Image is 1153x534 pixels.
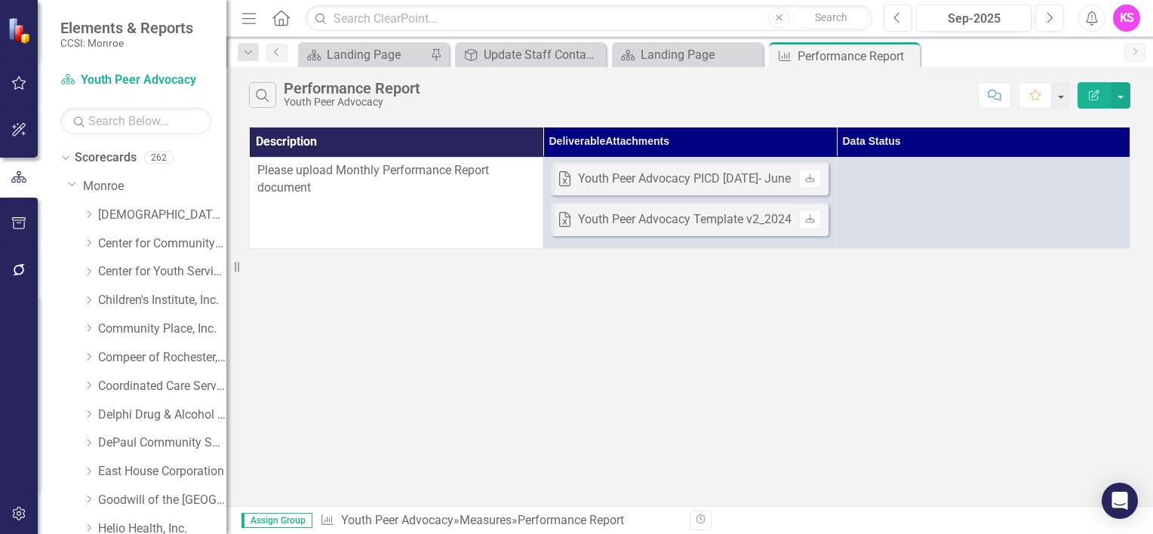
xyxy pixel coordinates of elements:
[921,10,1026,28] div: Sep-2025
[518,513,624,527] div: Performance Report
[837,157,1130,248] td: Double-Click to Edit
[916,5,1032,32] button: Sep-2025
[241,513,312,528] span: Assign Group
[306,5,872,32] input: Search ClearPoint...
[98,407,226,424] a: Delphi Drug & Alcohol Council
[284,97,420,108] div: Youth Peer Advocacy
[578,211,838,229] div: Youth Peer Advocacy Template v2_2024_-ST.xlsx
[1113,5,1140,32] button: KS
[459,45,602,64] a: Update Staff Contacts and Website Link on Agency Landing Page
[83,178,226,195] a: Monroe
[543,157,837,248] td: Double-Click to Edit
[641,45,759,64] div: Landing Page
[98,207,226,224] a: [DEMOGRAPHIC_DATA] Charities Family & Community Services
[60,37,193,49] small: CCSI: Monroe
[8,17,34,44] img: ClearPoint Strategy
[98,292,226,309] a: Children's Institute, Inc.
[98,321,226,338] a: Community Place, Inc.
[284,80,420,97] div: Performance Report
[144,152,174,164] div: 262
[302,45,426,64] a: Landing Page
[98,235,226,253] a: Center for Community Alternatives
[320,512,678,529] div: » »
[815,11,847,23] span: Search
[250,157,543,248] td: Double-Click to Edit
[75,149,137,167] a: Scorecards
[60,72,211,89] a: Youth Peer Advocacy
[341,513,454,527] a: Youth Peer Advocacy
[98,349,226,367] a: Compeer of Rochester, Inc.
[578,170,815,188] div: Youth Peer Advocacy PICD [DATE]- June.xlsx
[98,263,226,281] a: Center for Youth Services, Inc.
[798,47,916,66] div: Performance Report
[98,378,226,395] a: Coordinated Care Services Inc.
[327,45,426,64] div: Landing Page
[98,434,226,452] a: DePaul Community Services, lnc.
[484,45,602,64] div: Update Staff Contacts and Website Link on Agency Landing Page
[60,19,193,37] span: Elements & Reports
[257,163,489,195] span: Please upload Monthly Performance Report document
[1102,483,1138,519] div: Open Intercom Messenger
[60,108,211,134] input: Search Below...
[98,463,226,480] a: East House Corporation
[616,45,759,64] a: Landing Page
[98,492,226,509] a: Goodwill of the [GEOGRAPHIC_DATA]
[793,8,869,29] button: Search
[460,513,512,527] a: Measures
